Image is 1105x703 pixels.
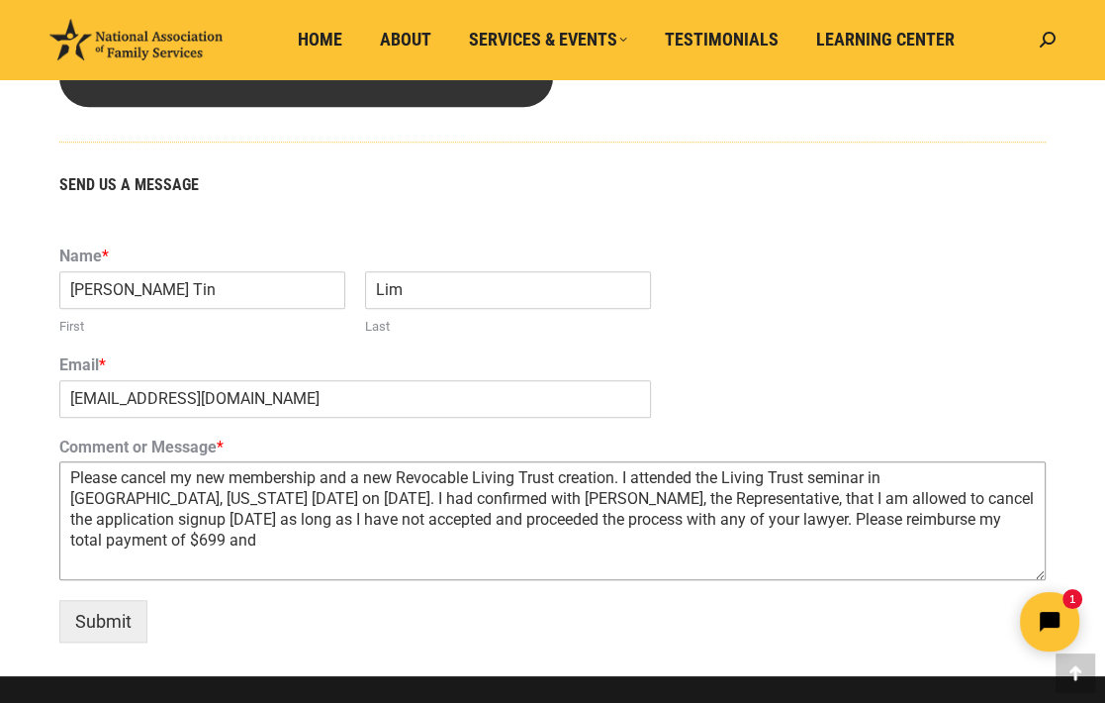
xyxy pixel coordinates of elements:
[538,100,715,138] a: Customer Service
[284,21,356,58] a: Home
[59,247,1046,267] label: Name
[469,29,627,50] span: Services & Events
[380,29,431,50] span: About
[552,108,701,130] span: Customer Service
[59,600,147,643] button: Submit
[651,21,792,58] a: Testimonials
[59,438,1046,458] label: Comment or Message
[59,319,345,336] label: First
[816,29,955,50] span: Learning Center
[756,575,1096,668] iframe: Tidio Chat
[59,355,1046,376] label: Email
[366,21,445,58] a: About
[298,29,342,50] span: Home
[665,29,779,50] span: Testimonials
[49,19,223,59] img: National Association of Family Services
[365,319,651,336] label: Last
[59,177,1046,193] h5: SEND US A MESSAGE
[802,21,968,58] a: Learning Center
